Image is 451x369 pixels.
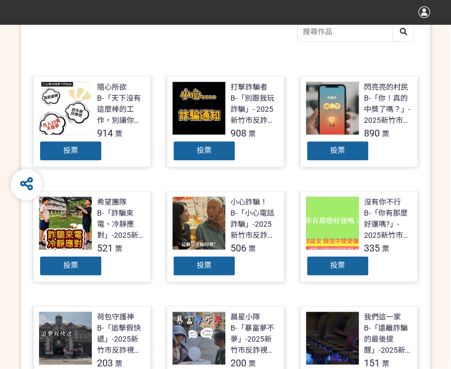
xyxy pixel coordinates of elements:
div: 沒有你不行 [364,197,401,208]
span: 投票 [330,146,345,154]
span: 票 [115,130,122,138]
div: B-「暴富夢不夢」-2025新竹市反詐視界影片徵件 [231,323,279,356]
span: 335 [364,242,380,254]
span: 票 [248,360,256,368]
input: 搜尋作品 [298,23,414,41]
div: B-「天下沒有這麼棒的工作，別讓你的求職夢變成惡夢！」- 2025新竹市反詐視界影片徵件 [97,93,145,126]
span: 200 [231,357,246,368]
div: B-「追擊假快遞」-2025新竹市反詐視界影片徵件 [97,323,145,356]
span: 票 [382,245,389,253]
div: B-「別跟我玩詐騙」- 2025新竹市反詐視界影片徵件 [231,93,279,126]
a: 閃亮亮的村民B-「你！真的中獎了嗎？」- 2025新竹市反詐視界影片徵件890票投票 [300,76,418,167]
span: 票 [115,360,122,368]
span: 票 [115,245,122,253]
span: 203 [97,357,113,368]
div: 小心詐騙！ [231,197,267,208]
span: 890 [364,128,380,139]
a: 打擊詐騙者B-「別跟我玩詐騙」- 2025新竹市反詐視界影片徵件908票投票 [167,76,284,167]
span: 投票 [63,261,78,269]
span: 521 [97,242,113,254]
a: 隨心所欲B-「天下沒有這麼棒的工作，別讓你的求職夢變成惡夢！」- 2025新竹市反詐視界影片徵件914票投票 [33,76,151,167]
div: B-「你有那麼好運嗎?」- 2025新竹市反詐視界影片徵件 [364,208,412,241]
span: 投票 [197,146,212,154]
a: 希望團隊B-「詐騙來電、冷靜應對」-2025新竹市反詐視界影片徵件521票投票 [33,191,151,282]
div: 荷包守護神 [97,312,134,323]
span: 914 [97,128,113,139]
div: 隨心所欲 [97,82,127,93]
div: 晨星小隊 [231,312,260,323]
div: B-「詐騙來電、冷靜應對」-2025新竹市反詐視界影片徵件 [97,208,145,241]
span: 投票 [330,261,345,269]
span: 投票 [197,261,212,269]
span: 投票 [63,146,78,154]
div: B-「你！真的中獎了嗎？」- 2025新竹市反詐視界影片徵件 [364,93,412,126]
span: 506 [231,242,246,254]
span: 票 [382,130,389,138]
span: 票 [382,360,389,368]
div: B-「遠離詐騙的最後提醒」-2025新竹市反詐視界影片徵件 [364,323,412,356]
a: 小心詐騙！B-「小心電話詐騙」-2025新竹市反詐視界影片徵件506票投票 [167,191,284,282]
a: 沒有你不行B-「你有那麼好運嗎?」- 2025新竹市反詐視界影片徵件335票投票 [300,191,418,282]
div: 我們這一家 [364,312,401,323]
span: 票 [248,245,256,253]
span: 票 [248,130,256,138]
div: 希望團隊 [97,197,127,208]
div: 打擊詐騙者 [231,82,267,93]
span: 151 [364,357,380,368]
span: 908 [231,128,246,139]
div: B-「小心電話詐騙」-2025新竹市反詐視界影片徵件 [231,208,279,241]
div: 閃亮亮的村民 [364,82,408,93]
